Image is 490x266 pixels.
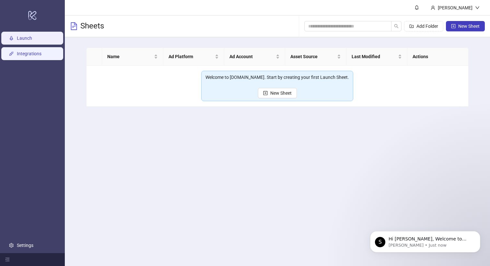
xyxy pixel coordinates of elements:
h3: Sheets [80,21,104,31]
a: Settings [17,243,33,248]
span: plus-square [263,91,268,95]
th: Actions [407,48,468,66]
button: New Sheet [446,21,485,31]
span: Asset Source [290,53,335,60]
span: Last Modified [352,53,397,60]
button: Add Folder [404,21,443,31]
span: search [394,24,399,28]
th: Name [102,48,163,66]
iframe: Intercom notifications message [360,218,490,263]
a: Launch [17,36,32,41]
th: Last Modified [346,48,407,66]
a: Integrations [17,51,41,56]
span: plus-square [451,24,456,28]
button: New Sheet [258,88,297,98]
span: down [475,5,480,10]
span: user [431,5,435,10]
span: folder-add [409,24,414,28]
span: Ad Platform [169,53,214,60]
div: [PERSON_NAME] [435,4,475,11]
span: Ad Account [229,53,274,60]
span: New Sheet [458,24,480,29]
th: Asset Source [285,48,346,66]
th: Ad Platform [163,48,224,66]
span: bell [414,5,419,10]
th: Ad Account [224,48,285,66]
span: menu-fold [5,257,10,262]
span: New Sheet [270,90,292,96]
span: Name [107,53,152,60]
span: file-text [70,22,78,30]
div: Welcome to [DOMAIN_NAME]. Start by creating your first Launch Sheet. [205,74,349,81]
span: Add Folder [416,24,438,29]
